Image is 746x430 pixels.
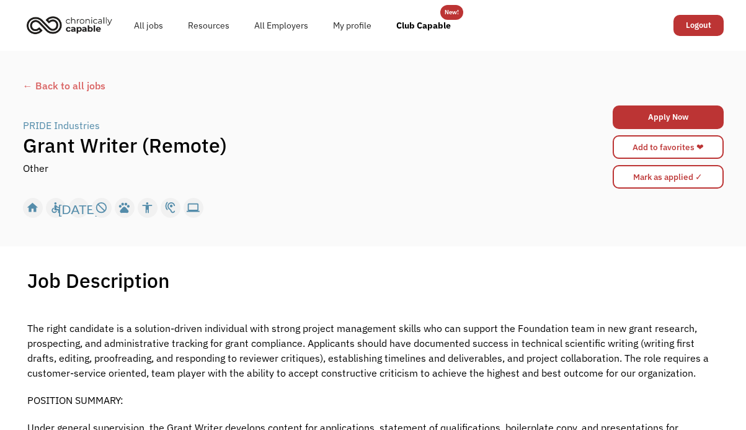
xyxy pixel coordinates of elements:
[58,199,99,217] div: [DATE]
[445,5,459,20] div: New!
[49,199,62,217] div: accessible
[27,268,170,293] h1: Job Description
[613,135,724,159] a: Add to favorites ❤
[23,11,116,38] img: Chronically Capable logo
[613,105,724,129] a: Apply Now
[27,393,719,408] p: POSITION SUMMARY:
[384,6,463,45] a: Club Capable
[23,11,122,38] a: home
[613,162,724,192] form: Mark as applied form
[673,15,724,36] a: Logout
[95,199,108,217] div: not_interested
[23,161,48,176] div: Other
[122,6,175,45] a: All jobs
[187,199,200,217] div: computer
[164,199,177,217] div: hearing
[242,6,321,45] a: All Employers
[23,118,103,133] a: PRIDE Industries
[23,78,724,93] a: ← Back to all jobs
[321,6,384,45] a: My profile
[26,199,39,217] div: home
[23,133,549,158] h1: Grant Writer (Remote)
[23,118,100,133] div: PRIDE Industries
[613,165,724,189] input: Mark as applied ✓
[141,199,154,217] div: accessibility
[175,6,242,45] a: Resources
[27,306,719,380] p: The right candidate is a solution-driven individual with strong project management skills who can...
[118,199,131,217] div: pets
